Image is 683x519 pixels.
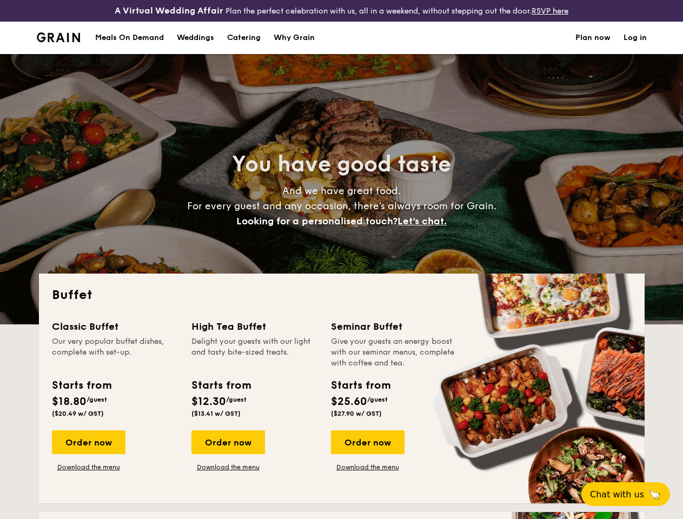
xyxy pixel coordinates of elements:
div: High Tea Buffet [191,319,318,334]
span: $25.60 [331,395,367,408]
span: Looking for a personalised touch? [236,215,397,227]
div: Classic Buffet [52,319,178,334]
span: /guest [87,396,107,403]
div: Meals On Demand [95,22,164,54]
a: Download the menu [191,463,265,471]
div: Starts from [52,377,111,394]
span: ($27.90 w/ GST) [331,410,382,417]
a: Catering [221,22,267,54]
a: Log in [624,22,647,54]
span: ($13.41 w/ GST) [191,410,241,417]
div: Give your guests an energy boost with our seminar menus, complete with coffee and tea. [331,336,457,369]
img: Grain [37,32,81,42]
a: Download the menu [52,463,125,471]
span: $18.80 [52,395,87,408]
a: RSVP here [532,6,568,16]
span: Let's chat. [397,215,447,227]
div: Our very popular buffet dishes, complete with set-up. [52,336,178,369]
a: Plan now [575,22,611,54]
a: Weddings [170,22,221,54]
span: $12.30 [191,395,226,408]
div: Weddings [177,22,214,54]
span: You have good taste [232,151,451,177]
div: Order now [52,430,125,454]
a: Meals On Demand [89,22,170,54]
span: /guest [367,396,388,403]
div: Order now [331,430,405,454]
div: Starts from [331,377,390,394]
div: Starts from [191,377,250,394]
a: Logotype [37,32,81,42]
a: Why Grain [267,22,321,54]
div: Delight your guests with our light and tasty bite-sized treats. [191,336,318,369]
h1: Catering [227,22,261,54]
button: Chat with us🦙 [581,482,670,506]
span: 🦙 [648,488,661,501]
div: Plan the perfect celebration with us, all in a weekend, without stepping out the door. [114,4,569,17]
div: Order now [191,430,265,454]
span: Chat with us [590,489,644,500]
a: Download the menu [331,463,405,471]
span: ($20.49 w/ GST) [52,410,104,417]
div: Why Grain [274,22,315,54]
span: And we have great food. For every guest and any occasion, there’s always room for Grain. [187,185,496,227]
div: Seminar Buffet [331,319,457,334]
h2: Buffet [52,287,632,304]
span: /guest [226,396,247,403]
h4: A Virtual Wedding Affair [115,4,223,17]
